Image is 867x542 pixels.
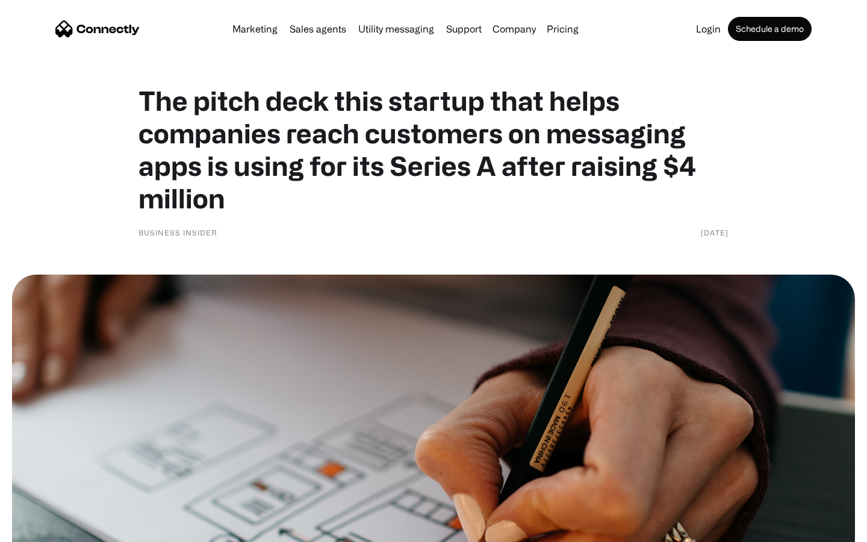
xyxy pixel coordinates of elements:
[493,20,536,37] div: Company
[489,20,539,37] div: Company
[55,20,140,38] a: home
[12,521,72,538] aside: Language selected: English
[353,24,439,34] a: Utility messaging
[441,24,486,34] a: Support
[701,226,729,238] div: [DATE]
[24,521,72,538] ul: Language list
[542,24,583,34] a: Pricing
[138,226,217,238] div: Business Insider
[728,17,812,41] a: Schedule a demo
[691,24,726,34] a: Login
[228,24,282,34] a: Marketing
[138,84,729,214] h1: The pitch deck this startup that helps companies reach customers on messaging apps is using for i...
[285,24,351,34] a: Sales agents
